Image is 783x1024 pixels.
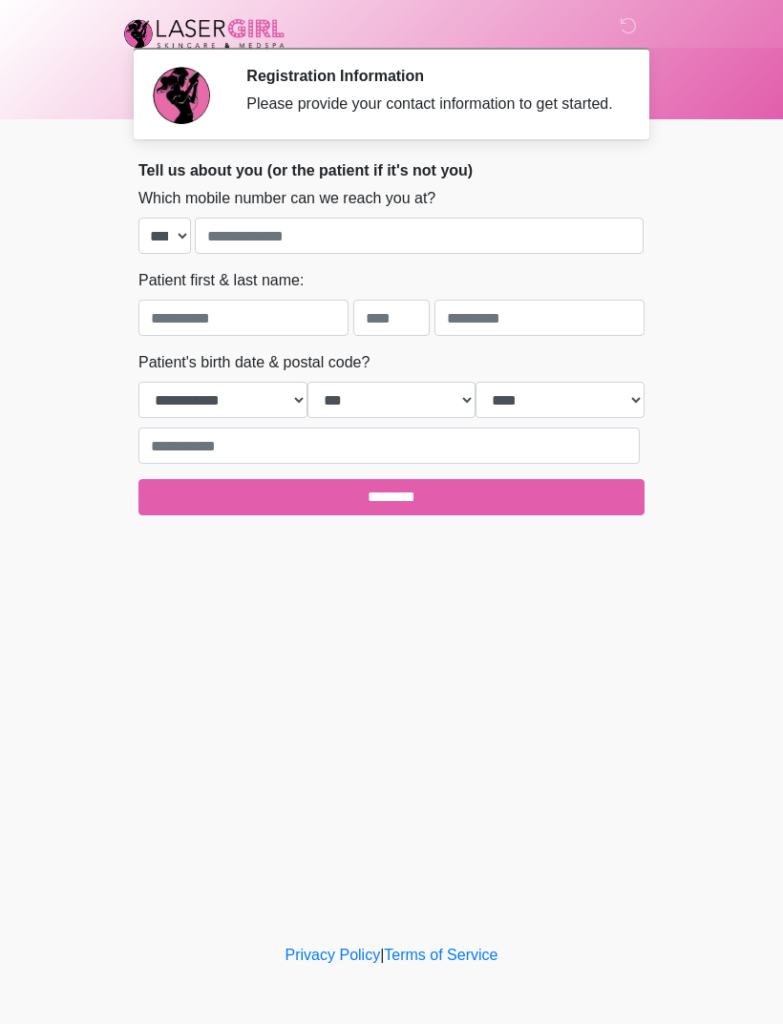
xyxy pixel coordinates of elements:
a: | [380,947,384,963]
div: Please provide your contact information to get started. [246,93,616,115]
label: Which mobile number can we reach you at? [138,187,435,210]
label: Patient's birth date & postal code? [138,351,370,374]
a: Privacy Policy [286,947,381,963]
img: Agent Avatar [153,67,210,124]
h2: Tell us about you (or the patient if it's not you) [138,161,645,179]
label: Patient first & last name: [138,269,304,292]
img: Laser Girl Med Spa LLC Logo [119,14,289,52]
h2: Registration Information [246,67,616,85]
a: Terms of Service [384,947,497,963]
